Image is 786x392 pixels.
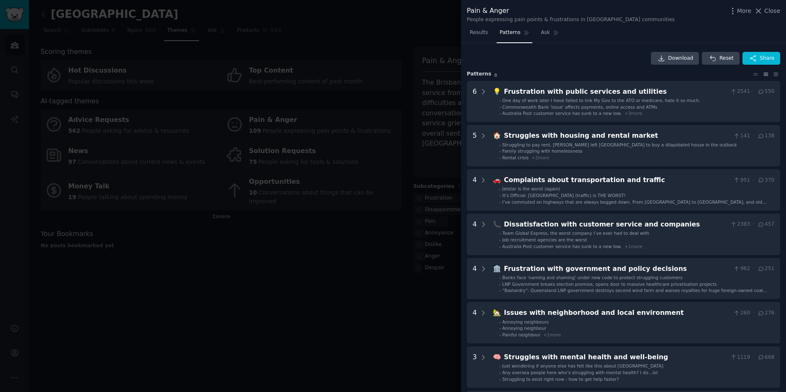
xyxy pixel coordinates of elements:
div: Frustration with government and policy decisions [504,264,730,274]
div: - [499,148,501,154]
button: Reset [702,52,739,65]
span: Results [470,29,488,37]
span: 668 [757,354,774,361]
div: 4 [473,308,477,338]
span: 370 [757,177,774,184]
div: Dissatisfaction with customer service and companies [504,219,727,230]
div: - [499,287,501,293]
span: Download [668,55,694,62]
span: Patterns [500,29,520,37]
span: 138 [757,132,774,140]
span: 🏛️ [493,265,501,273]
span: LNP Government breaks election promise, opens door to massive healthcare privatisation projects [502,282,717,287]
div: - [499,142,501,148]
span: It's Official: [GEOGRAPHIC_DATA] (traffic) is THE WORST! [502,193,626,198]
span: + 1 more [625,244,643,249]
span: · [753,309,754,317]
div: - [499,319,501,325]
div: 6 [473,87,477,117]
span: One day of work later I have failed to link My Gov to the ATO or medicare, hate it so much. [502,98,701,103]
div: Struggles with mental health and well-being [504,352,727,363]
span: Annoying neighbours [502,319,549,324]
a: Ask [538,26,562,43]
div: Pain & Anger [467,6,675,16]
div: - [499,97,501,103]
span: 🏡 [493,309,501,317]
span: Rental crisis [502,155,529,160]
span: Australia Post customer service has sunk to a new low. [502,244,622,249]
span: · [753,221,754,228]
span: 📞 [493,220,501,228]
span: 8 [494,73,497,78]
span: Ask [541,29,550,37]
span: Share [760,55,774,62]
span: 962 [733,265,750,273]
span: · [753,88,754,95]
a: Patterns [497,26,532,43]
span: Close [764,7,780,15]
div: - [499,155,501,161]
div: 4 [473,219,477,249]
span: Job recruitment agencies are the worst [502,237,587,242]
span: · [753,354,754,361]
span: More [737,7,752,15]
div: - [499,237,501,243]
span: Jetstar is the worst (again) [502,186,560,191]
span: · [753,132,754,140]
div: - [499,275,501,280]
span: I’ve commuted on highways that are always bogged down. From [GEOGRAPHIC_DATA] to [GEOGRAPHIC_DATA... [502,200,767,210]
span: “Bastardry": Queensland LNP government destroys second wind farm and waives royalties for huge fo... [502,288,767,299]
span: Any oversea people here who’s struggling with mental health? I do…lol [502,370,658,375]
span: 2541 [730,88,750,95]
span: Commonwealth Bank 'issue' affects payments, online access and ATMs [502,105,657,110]
div: - [499,370,501,375]
span: 951 [733,177,750,184]
div: - [499,199,501,205]
button: Share [742,52,780,65]
span: Australia Post customer service has sunk to a new low. [502,111,622,116]
span: 260 [733,309,750,317]
div: - [499,186,501,192]
span: + 3 more [625,111,643,116]
div: People expressing pain points & frustrations in [GEOGRAPHIC_DATA] communities [467,16,675,24]
div: - [499,363,501,369]
span: · [753,265,754,273]
div: - [499,325,501,331]
span: Banks face 'naming and shaming' under new code to protect struggling customers [502,275,683,280]
div: - [499,104,501,110]
span: 550 [757,88,774,95]
span: 251 [757,265,774,273]
span: 276 [757,309,774,317]
div: Frustration with public services and utilities [504,87,727,97]
span: Painful neighbour [502,332,541,337]
span: Just wondering if anyone else has felt like this about [GEOGRAPHIC_DATA] [502,363,663,368]
div: 4 [473,175,477,205]
span: Pattern s [467,71,491,78]
span: + 2 more [531,155,549,160]
div: - [499,110,501,116]
span: 🧠 [493,353,501,361]
span: 1119 [730,354,750,361]
span: 141 [733,132,750,140]
span: Reset [719,55,733,62]
span: 457 [757,221,774,228]
span: Family struggling with homelessness [502,149,582,153]
span: Struggling to exist right now - how to get help faster? [502,377,619,382]
div: - [499,192,501,198]
div: - [499,230,501,236]
div: - [499,376,501,382]
div: 3 [473,352,477,382]
span: 🏠 [493,131,501,139]
span: Annoying neighbour [502,326,546,331]
div: Complaints about transportation and traffic [504,175,730,185]
button: Close [754,7,780,15]
span: Team Global Express, the worst company I’ve ever had to deal with [502,231,649,236]
div: - [499,243,501,249]
div: - [499,281,501,287]
span: · [753,177,754,184]
div: Struggles with housing and rental market [504,131,730,141]
span: 2383 [730,221,750,228]
div: 4 [473,264,477,294]
span: 🚗 [493,176,501,184]
button: More [728,7,752,15]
